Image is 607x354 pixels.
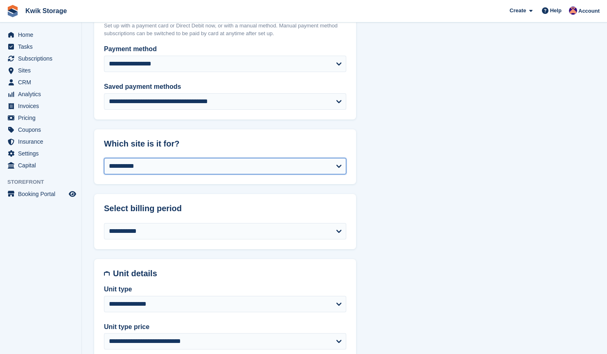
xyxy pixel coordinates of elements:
[4,136,77,147] a: menu
[4,65,77,76] a: menu
[104,204,346,213] h2: Select billing period
[18,41,67,52] span: Tasks
[68,189,77,199] a: Preview store
[18,148,67,159] span: Settings
[578,7,600,15] span: Account
[4,77,77,88] a: menu
[4,29,77,41] a: menu
[18,88,67,100] span: Analytics
[18,65,67,76] span: Sites
[104,269,110,278] img: unit-details-icon-595b0c5c156355b767ba7b61e002efae458ec76ed5ec05730b8e856ff9ea34a9.svg
[4,100,77,112] a: menu
[510,7,526,15] span: Create
[4,112,77,124] a: menu
[22,4,70,18] a: Kwik Storage
[18,124,67,135] span: Coupons
[18,160,67,171] span: Capital
[4,148,77,159] a: menu
[7,5,19,17] img: stora-icon-8386f47178a22dfd0bd8f6a31ec36ba5ce8667c1dd55bd0f319d3a0aa187defe.svg
[104,22,346,38] p: Set up with a payment card or Direct Debit now, or with a manual method. Manual payment method su...
[18,77,67,88] span: CRM
[18,188,67,200] span: Booking Portal
[4,41,77,52] a: menu
[104,284,346,294] label: Unit type
[4,160,77,171] a: menu
[18,136,67,147] span: Insurance
[4,188,77,200] a: menu
[550,7,562,15] span: Help
[569,7,577,15] img: Jade Stanley
[104,322,346,332] label: Unit type price
[104,44,346,54] label: Payment method
[4,124,77,135] a: menu
[4,88,77,100] a: menu
[104,82,346,92] label: Saved payment methods
[18,112,67,124] span: Pricing
[113,269,346,278] h2: Unit details
[18,29,67,41] span: Home
[104,139,346,149] h2: Which site is it for?
[18,100,67,112] span: Invoices
[4,53,77,64] a: menu
[18,53,67,64] span: Subscriptions
[7,178,81,186] span: Storefront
